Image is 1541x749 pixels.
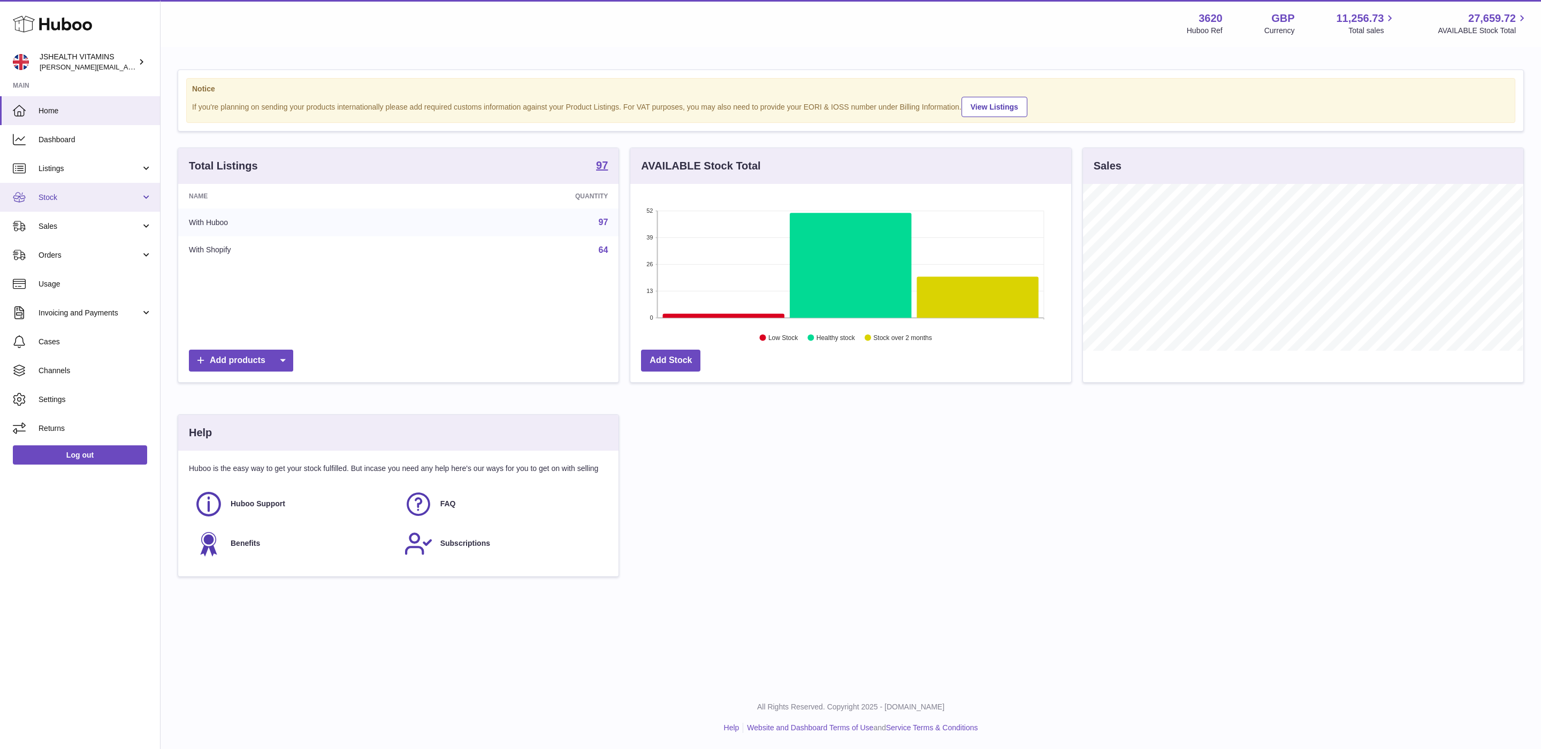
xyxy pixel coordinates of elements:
a: 64 [599,245,608,254]
text: Stock over 2 months [874,334,932,342]
a: Add Stock [641,350,700,372]
text: Healthy stock [817,334,856,342]
div: Currency [1264,26,1295,36]
a: Huboo Support [194,490,393,519]
span: Huboo Support [231,499,285,509]
span: Channels [39,366,152,376]
strong: 3620 [1199,11,1223,26]
a: Benefits [194,529,393,558]
span: Invoicing and Payments [39,308,141,318]
span: Home [39,106,152,116]
h3: Sales [1094,159,1122,173]
text: 13 [647,288,653,294]
a: FAQ [404,490,603,519]
span: Stock [39,192,141,203]
span: 11,256.73 [1336,11,1384,26]
strong: GBP [1271,11,1294,26]
a: 11,256.73 Total sales [1336,11,1396,36]
p: Huboo is the easy way to get your stock fulfilled. But incase you need any help here's our ways f... [189,464,608,474]
div: JSHEALTH VITAMINS [40,52,136,72]
span: Listings [39,164,141,174]
a: Website and Dashboard Terms of Use [747,723,873,732]
a: 97 [596,160,608,173]
li: and [743,723,978,733]
span: 27,659.72 [1468,11,1516,26]
a: Log out [13,445,147,465]
h3: Total Listings [189,159,258,173]
img: francesca@jshealthvitamins.com [13,54,29,70]
th: Name [178,184,416,209]
a: 27,659.72 AVAILABLE Stock Total [1438,11,1528,36]
span: Sales [39,221,141,231]
p: All Rights Reserved. Copyright 2025 - [DOMAIN_NAME] [169,702,1532,712]
text: Low Stock [768,334,798,342]
span: Returns [39,423,152,434]
a: Add products [189,350,293,372]
strong: Notice [192,84,1509,94]
span: AVAILABLE Stock Total [1438,26,1528,36]
span: Total sales [1348,26,1396,36]
span: Usage [39,279,152,289]
th: Quantity [416,184,619,209]
span: Cases [39,337,152,347]
span: Orders [39,250,141,260]
strong: 97 [596,160,608,171]
text: 39 [647,234,653,241]
div: Huboo Ref [1187,26,1223,36]
text: 0 [650,314,653,321]
a: 97 [599,218,608,227]
a: View Listings [962,97,1027,117]
a: Subscriptions [404,529,603,558]
a: Service Terms & Conditions [886,723,978,732]
h3: AVAILABLE Stock Total [641,159,760,173]
text: 52 [647,207,653,214]
span: Benefits [231,538,260,549]
td: With Shopify [178,236,416,264]
h3: Help [189,426,212,440]
span: FAQ [440,499,456,509]
span: [PERSON_NAME][EMAIL_ADDRESS][DOMAIN_NAME] [40,63,215,71]
td: With Huboo [178,209,416,236]
text: 26 [647,261,653,267]
span: Dashboard [39,135,152,145]
a: Help [724,723,739,732]
span: Settings [39,395,152,405]
span: Subscriptions [440,538,490,549]
div: If you're planning on sending your products internationally please add required customs informati... [192,95,1509,117]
